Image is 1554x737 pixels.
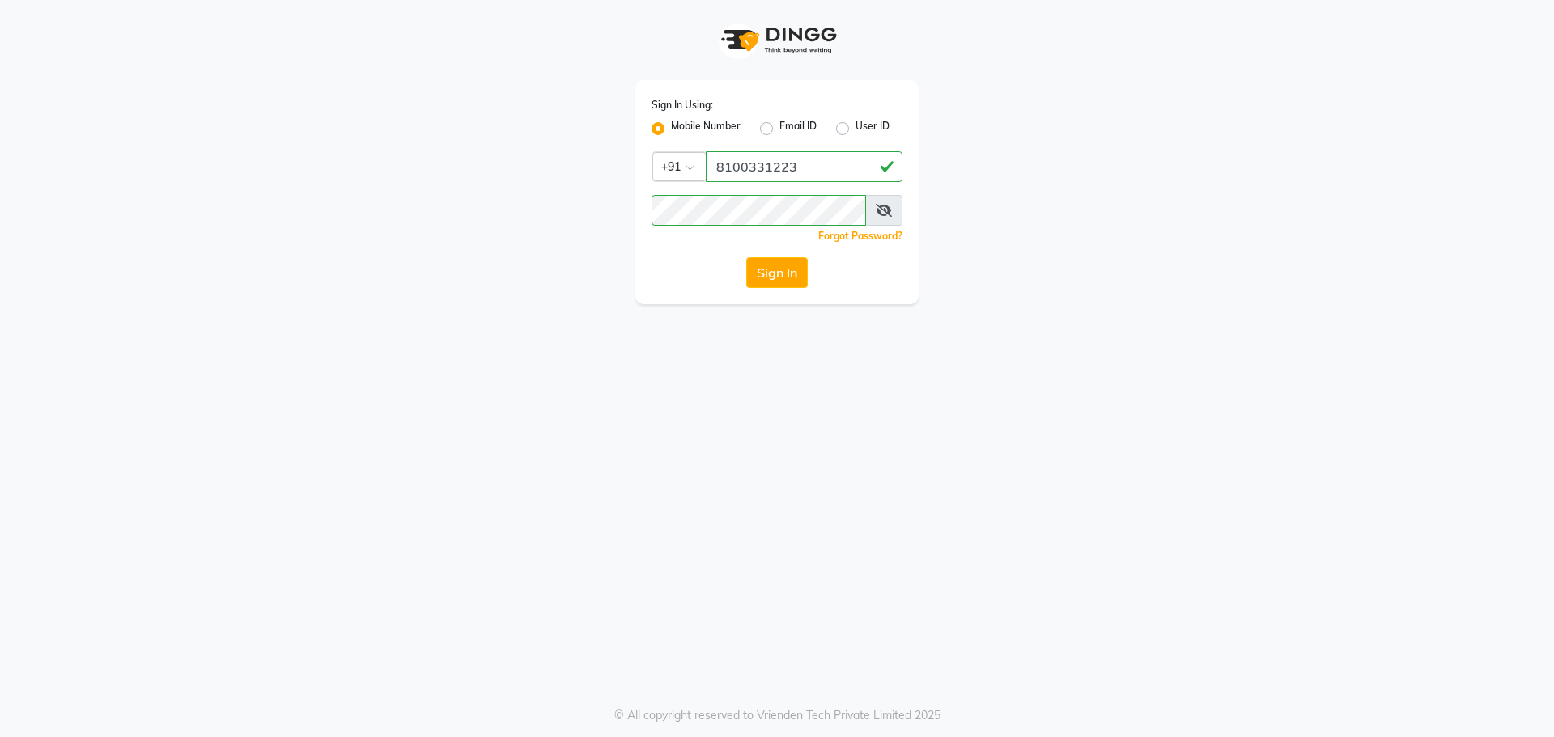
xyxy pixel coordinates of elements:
input: Username [706,151,902,182]
label: Mobile Number [671,119,741,138]
a: Forgot Password? [818,230,902,242]
label: User ID [856,119,890,138]
label: Sign In Using: [652,98,713,112]
img: logo1.svg [712,16,842,64]
button: Sign In [746,257,808,288]
input: Username [652,195,866,226]
label: Email ID [779,119,817,138]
